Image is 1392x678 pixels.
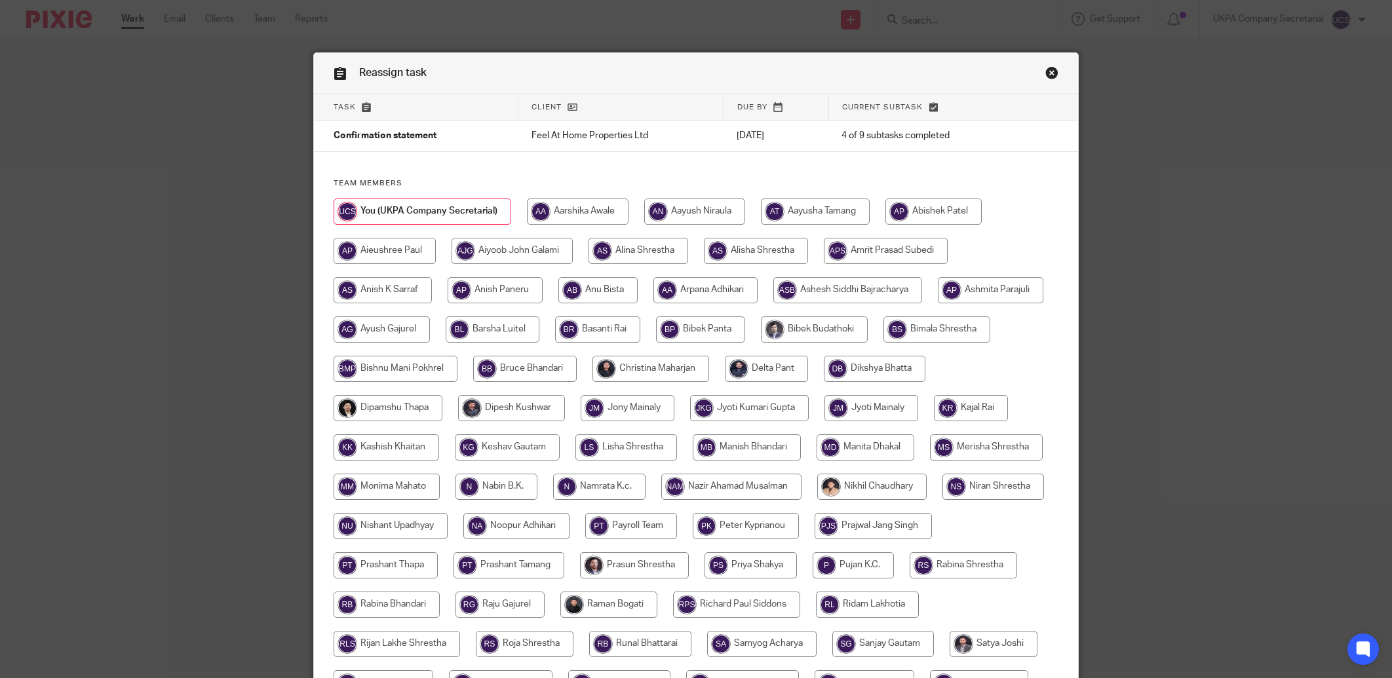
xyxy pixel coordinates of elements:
span: Reassign task [359,67,427,78]
span: Current subtask [842,104,923,111]
td: 4 of 9 subtasks completed [828,121,1022,152]
span: Task [334,104,356,111]
h4: Team members [334,178,1058,189]
span: Confirmation statement [334,132,436,141]
p: Feel At Home Properties Ltd [532,129,710,142]
a: Close this dialog window [1045,66,1058,84]
p: [DATE] [737,129,815,142]
span: Client [532,104,562,111]
span: Due by [737,104,767,111]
